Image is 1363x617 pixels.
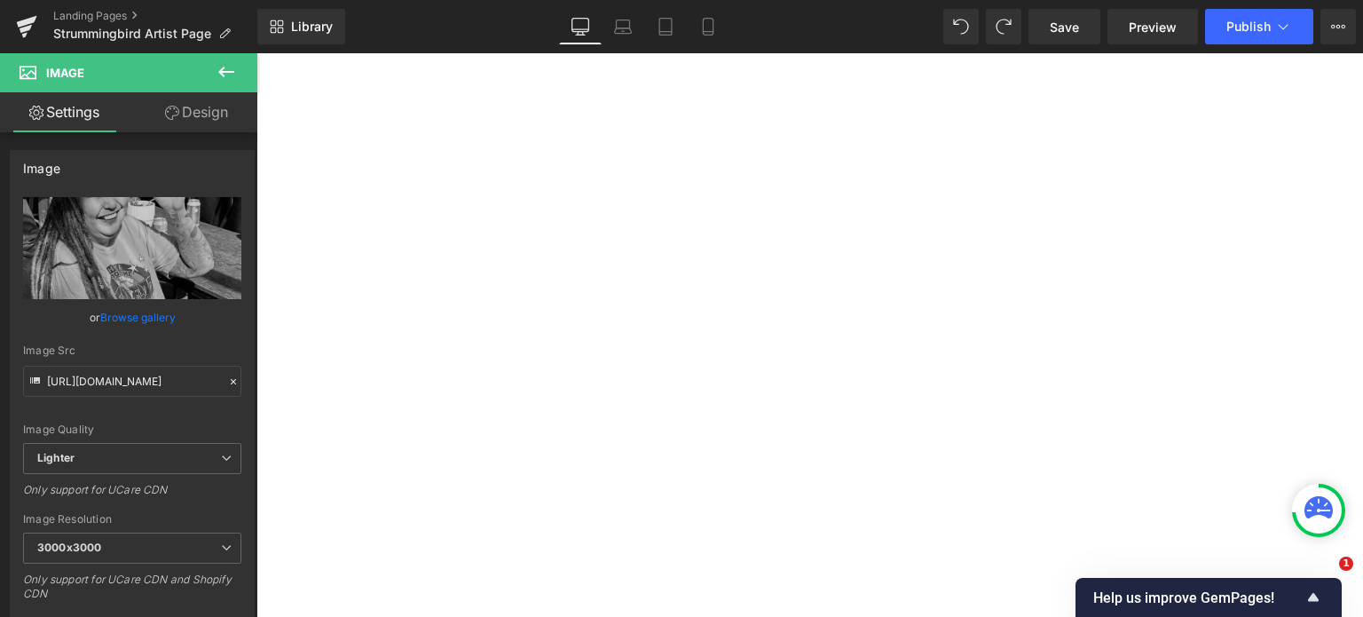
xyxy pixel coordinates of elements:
[53,9,257,23] a: Landing Pages
[1050,18,1079,36] span: Save
[23,366,241,397] input: Link
[644,9,687,44] a: Tablet
[37,541,101,554] b: 3000x3000
[1107,9,1198,44] a: Preview
[1129,18,1177,36] span: Preview
[687,9,729,44] a: Mobile
[1320,9,1356,44] button: More
[986,9,1021,44] button: Redo
[23,483,241,509] div: Only support for UCare CDN
[291,19,333,35] span: Library
[1205,9,1313,44] button: Publish
[23,344,241,357] div: Image Src
[23,513,241,526] div: Image Resolution
[132,92,261,132] a: Design
[1093,587,1324,608] button: Show survey - Help us improve GemPages!
[53,27,211,41] span: Strummingbird Artist Page
[23,573,241,613] div: Only support for UCare CDN and Shopify CDN
[23,308,241,327] div: or
[100,302,176,333] a: Browse gallery
[23,151,60,176] div: Image
[46,66,84,80] span: Image
[1226,20,1271,34] span: Publish
[257,9,345,44] a: New Library
[1093,589,1303,606] span: Help us improve GemPages!
[559,9,602,44] a: Desktop
[1303,557,1345,599] iframe: Intercom live chat
[602,9,644,44] a: Laptop
[943,9,979,44] button: Undo
[37,451,75,464] b: Lighter
[23,423,241,436] div: Image Quality
[1339,557,1353,571] span: 1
